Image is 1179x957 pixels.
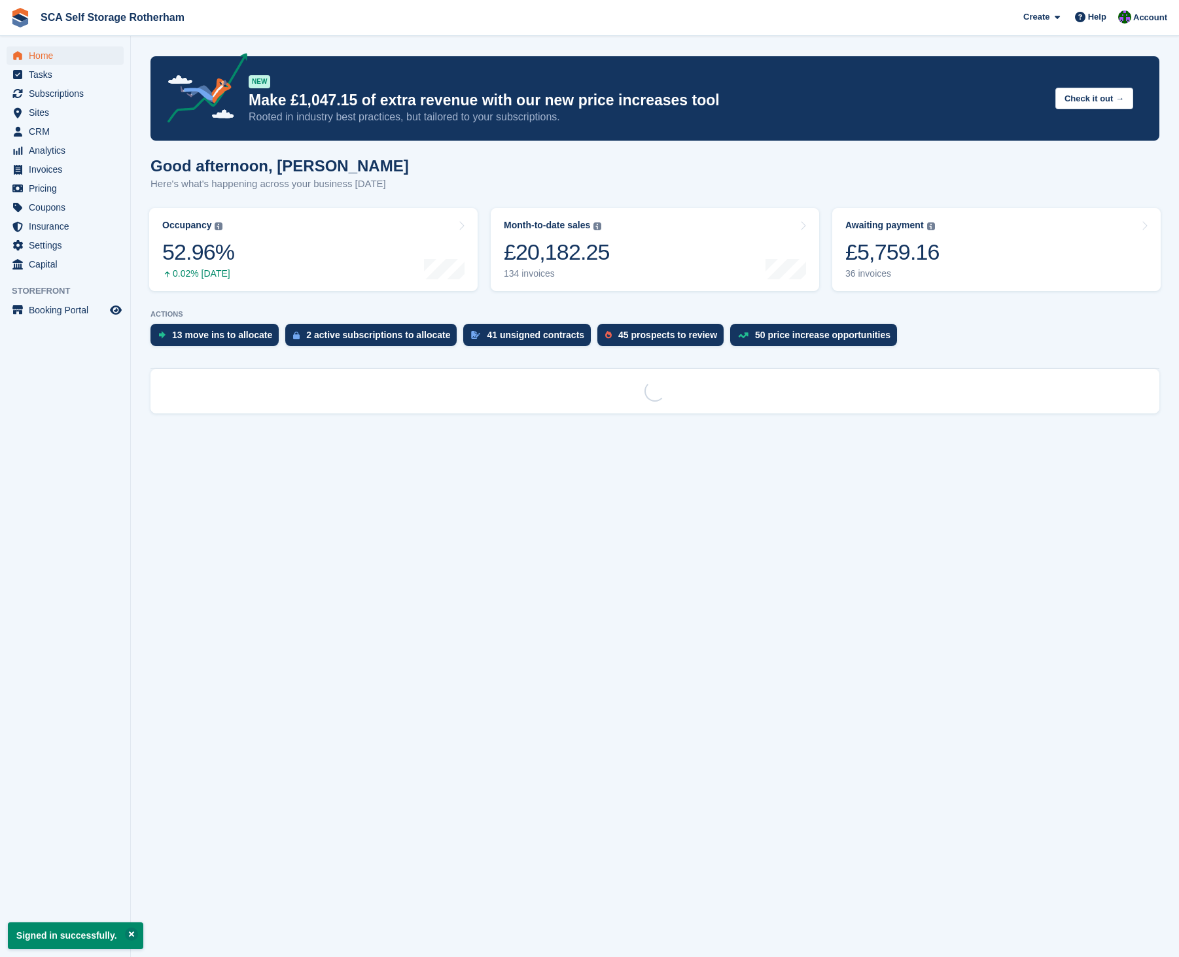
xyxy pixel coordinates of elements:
span: Home [29,46,107,65]
img: icon-info-grey-7440780725fd019a000dd9b08b2336e03edf1995a4989e88bcd33f0948082b44.svg [593,222,601,230]
a: menu [7,103,124,122]
img: icon-info-grey-7440780725fd019a000dd9b08b2336e03edf1995a4989e88bcd33f0948082b44.svg [927,222,935,230]
div: 50 price increase opportunities [755,330,890,340]
div: £5,759.16 [845,239,940,266]
span: CRM [29,122,107,141]
p: Signed in successfully. [8,922,143,949]
a: 45 prospects to review [597,324,730,353]
span: Booking Portal [29,301,107,319]
div: 2 active subscriptions to allocate [306,330,450,340]
div: 13 move ins to allocate [172,330,272,340]
span: Settings [29,236,107,254]
a: menu [7,301,124,319]
span: Tasks [29,65,107,84]
a: 2 active subscriptions to allocate [285,324,463,353]
button: Check it out → [1055,88,1133,109]
span: Coupons [29,198,107,217]
a: menu [7,141,124,160]
a: 41 unsigned contracts [463,324,597,353]
a: Occupancy 52.96% 0.02% [DATE] [149,208,478,291]
div: NEW [249,75,270,88]
div: Month-to-date sales [504,220,590,231]
span: Invoices [29,160,107,179]
div: Awaiting payment [845,220,924,231]
span: Pricing [29,179,107,198]
a: 50 price increase opportunities [730,324,904,353]
a: menu [7,217,124,235]
img: Ross Chapman [1118,10,1131,24]
div: Occupancy [162,220,211,231]
img: stora-icon-8386f47178a22dfd0bd8f6a31ec36ba5ce8667c1dd55bd0f319d3a0aa187defe.svg [10,8,30,27]
span: Insurance [29,217,107,235]
a: menu [7,46,124,65]
a: menu [7,122,124,141]
div: 41 unsigned contracts [487,330,584,340]
span: Sites [29,103,107,122]
a: menu [7,65,124,84]
p: ACTIONS [150,310,1159,319]
h1: Good afternoon, [PERSON_NAME] [150,157,409,175]
div: 0.02% [DATE] [162,268,234,279]
img: price_increase_opportunities-93ffe204e8149a01c8c9dc8f82e8f89637d9d84a8eef4429ea346261dce0b2c0.svg [738,332,748,338]
a: Month-to-date sales £20,182.25 134 invoices [491,208,819,291]
span: Create [1023,10,1049,24]
a: menu [7,255,124,273]
div: £20,182.25 [504,239,610,266]
a: SCA Self Storage Rotherham [35,7,190,28]
a: menu [7,179,124,198]
div: 52.96% [162,239,234,266]
p: Here's what's happening across your business [DATE] [150,177,409,192]
a: menu [7,160,124,179]
span: Account [1133,11,1167,24]
a: menu [7,84,124,103]
img: move_ins_to_allocate_icon-fdf77a2bb77ea45bf5b3d319d69a93e2d87916cf1d5bf7949dd705db3b84f3ca.svg [158,331,166,339]
a: menu [7,198,124,217]
p: Make £1,047.15 of extra revenue with our new price increases tool [249,91,1045,110]
img: icon-info-grey-7440780725fd019a000dd9b08b2336e03edf1995a4989e88bcd33f0948082b44.svg [215,222,222,230]
img: price-adjustments-announcement-icon-8257ccfd72463d97f412b2fc003d46551f7dbcb40ab6d574587a9cd5c0d94... [156,53,248,128]
a: menu [7,236,124,254]
span: Help [1088,10,1106,24]
div: 36 invoices [845,268,940,279]
img: active_subscription_to_allocate_icon-d502201f5373d7db506a760aba3b589e785aa758c864c3986d89f69b8ff3... [293,331,300,339]
span: Subscriptions [29,84,107,103]
a: 13 move ins to allocate [150,324,285,353]
span: Analytics [29,141,107,160]
img: contract_signature_icon-13c848040528278c33f63329250d36e43548de30e8caae1d1a13099fd9432cc5.svg [471,331,480,339]
a: Preview store [108,302,124,318]
div: 134 invoices [504,268,610,279]
p: Rooted in industry best practices, but tailored to your subscriptions. [249,110,1045,124]
span: Capital [29,255,107,273]
span: Storefront [12,285,130,298]
div: 45 prospects to review [618,330,717,340]
img: prospect-51fa495bee0391a8d652442698ab0144808aea92771e9ea1ae160a38d050c398.svg [605,331,612,339]
a: Awaiting payment £5,759.16 36 invoices [832,208,1161,291]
